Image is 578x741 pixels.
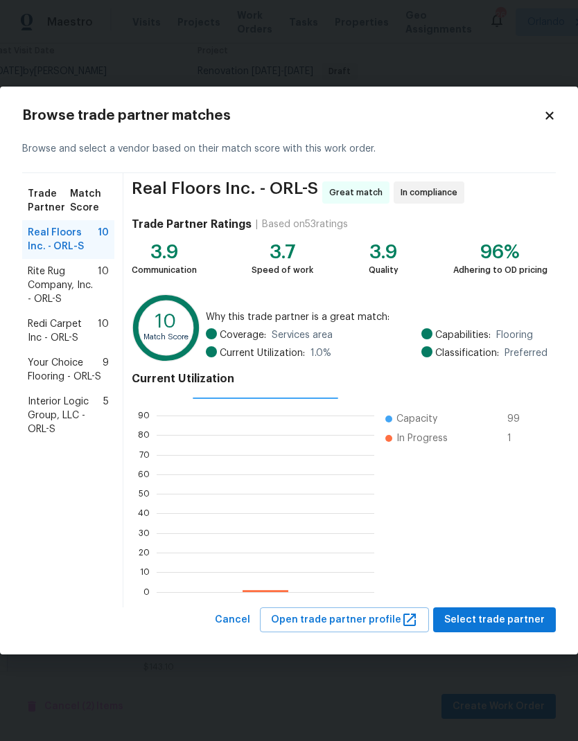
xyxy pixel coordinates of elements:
[140,568,150,576] text: 10
[139,548,150,557] text: 20
[138,431,150,439] text: 80
[262,217,348,231] div: Based on 53 ratings
[252,217,262,231] div: |
[28,187,70,215] span: Trade Partner
[138,509,150,517] text: 40
[22,125,556,173] div: Browse and select a vendor based on their match score with this work order.
[132,181,318,204] span: Real Floors Inc. - ORL-S
[139,528,150,537] text: 30
[435,346,499,360] span: Classification:
[70,187,109,215] span: Match Score
[138,411,150,420] text: 90
[369,263,399,277] div: Quality
[453,245,548,259] div: 96%
[28,265,98,306] span: Rite Rug Company, Inc. - ORL-S
[132,245,197,259] div: 3.9
[143,587,150,596] text: 0
[103,395,109,436] span: 5
[28,395,103,436] span: Interior Logic Group, LLC - ORL-S
[396,412,437,426] span: Capacity
[369,245,399,259] div: 3.9
[453,263,548,277] div: Adhering to OD pricing
[507,412,529,426] span: 99
[98,265,109,306] span: 10
[22,109,543,123] h2: Browse trade partner matches
[260,607,429,633] button: Open trade partner profile
[220,328,266,342] span: Coverage:
[98,226,109,253] span: 10
[103,356,109,384] span: 9
[507,431,529,445] span: 1
[98,317,109,345] span: 10
[143,333,189,341] text: Match Score
[444,611,545,629] span: Select trade partner
[215,611,250,629] span: Cancel
[28,226,98,253] span: Real Floors Inc. - ORL-S
[209,607,256,633] button: Cancel
[132,263,197,277] div: Communication
[28,317,98,345] span: Redi Carpet Inc - ORL-S
[271,611,418,629] span: Open trade partner profile
[138,470,150,478] text: 60
[206,310,548,324] span: Why this trade partner is a great match:
[132,372,548,386] h4: Current Utilization
[396,431,448,445] span: In Progress
[139,490,150,498] text: 50
[496,328,533,342] span: Flooring
[28,356,103,384] span: Your Choice Flooring - ORL-S
[272,328,333,342] span: Services area
[435,328,491,342] span: Capabilities:
[505,346,548,360] span: Preferred
[401,186,463,199] span: In compliance
[310,346,331,360] span: 1.0 %
[220,346,305,360] span: Current Utilization:
[433,607,556,633] button: Select trade partner
[329,186,388,199] span: Great match
[155,312,176,331] text: 10
[132,217,252,231] h4: Trade Partner Ratings
[252,263,313,277] div: Speed of work
[252,245,313,259] div: 3.7
[139,450,150,458] text: 70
